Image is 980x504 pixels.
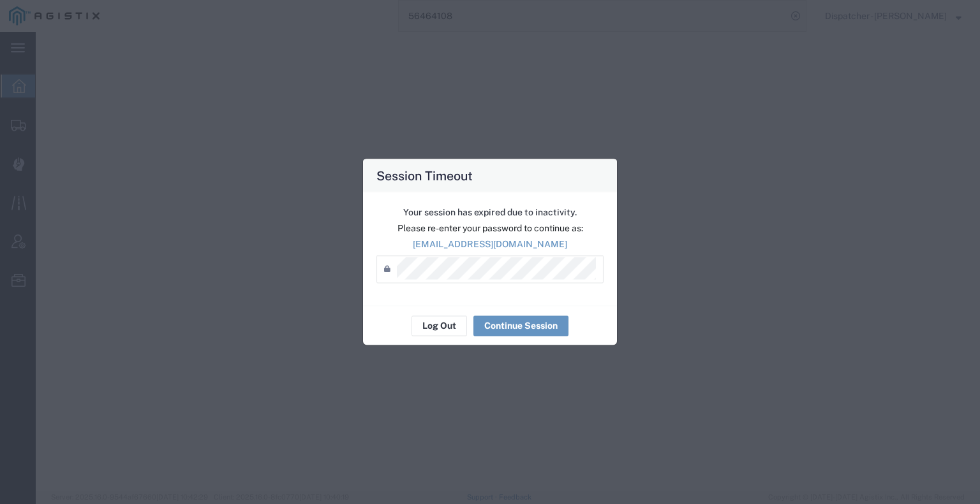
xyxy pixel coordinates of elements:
[376,221,604,234] p: Please re-enter your password to continue as:
[412,315,467,336] button: Log Out
[473,315,568,336] button: Continue Session
[376,237,604,250] p: [EMAIL_ADDRESS][DOMAIN_NAME]
[376,205,604,219] p: Your session has expired due to inactivity.
[376,166,473,184] h4: Session Timeout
